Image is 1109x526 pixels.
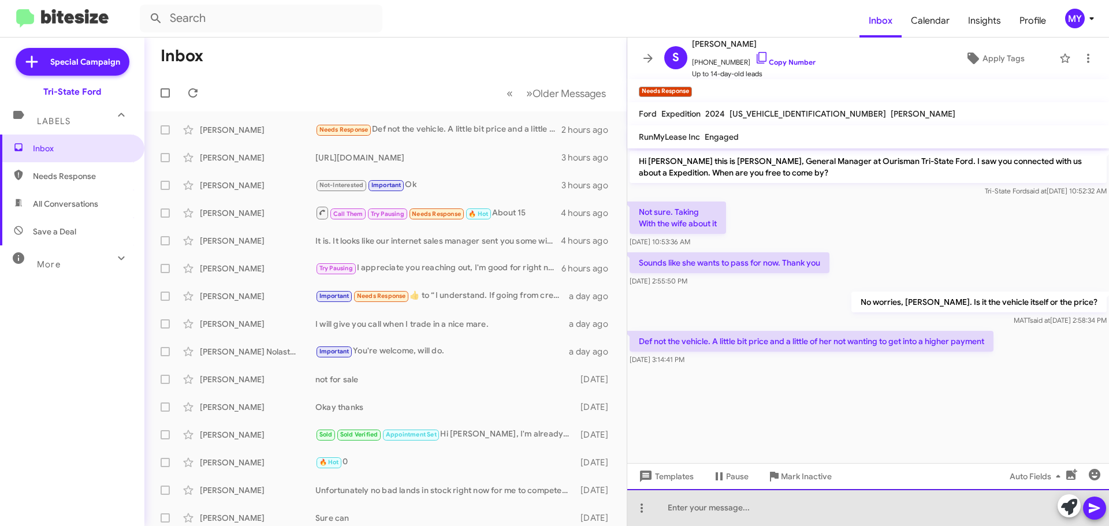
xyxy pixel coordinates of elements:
div: a day ago [569,290,617,302]
span: Appointment Set [386,431,437,438]
span: [PERSON_NAME] [891,109,955,119]
span: said at [1026,186,1047,195]
span: [DATE] 2:55:50 PM [630,277,687,285]
div: 4 hours ago [561,235,617,247]
p: Sounds like she wants to pass for now. Thank you [630,252,829,273]
span: Save a Deal [33,226,76,237]
span: Inbox [33,143,131,154]
p: Hi [PERSON_NAME] this is [PERSON_NAME], General Manager at Ourisman Tri-State Ford. I saw you con... [630,151,1107,183]
div: MY [1065,9,1085,28]
input: Search [140,5,382,32]
button: MY [1055,9,1096,28]
div: 2 hours ago [561,124,617,136]
div: Hi [PERSON_NAME], I'm already working with [PERSON_NAME]. He's looking into my financing options. [315,428,575,441]
div: About 15 [315,206,561,220]
span: Call Them [333,210,363,218]
a: Profile [1010,4,1055,38]
div: 0 [315,456,575,469]
span: Try Pausing [371,210,404,218]
span: Templates [637,466,694,487]
span: Sold Verified [340,431,378,438]
a: Insights [959,4,1010,38]
div: 6 hours ago [561,263,617,274]
p: Not sure. Taking With the wife about it [630,202,726,234]
div: [DATE] [575,374,617,385]
h1: Inbox [161,47,203,65]
div: not for sale [315,374,575,385]
div: Okay thanks [315,401,575,413]
span: » [526,86,533,100]
div: [URL][DOMAIN_NAME] [315,152,561,163]
span: Needs Response [33,170,131,182]
p: No worries, [PERSON_NAME]. Is it the vehicle itself or the price? [851,292,1107,312]
a: Calendar [902,4,959,38]
span: « [507,86,513,100]
span: Important [371,181,401,189]
span: [PHONE_NUMBER] [692,51,816,68]
div: [PERSON_NAME] [200,512,315,524]
button: Pause [703,466,758,487]
span: 🔥 Hot [319,458,339,466]
span: More [37,259,61,270]
div: [DATE] [575,484,617,496]
span: Up to 14-day-old leads [692,68,816,80]
span: MATT [DATE] 2:58:34 PM [1014,316,1107,324]
button: Previous [500,81,520,105]
div: Tri-State Ford [43,86,101,98]
div: It is. It looks like our internet sales manager sent you some window stickers for mustangs that d... [315,235,561,247]
span: Important [319,348,349,355]
span: Needs Response [412,210,461,218]
div: ​👍​ to “ I understand. If going from crew cab to crew cab, you should not be losing any leg room. ” [315,289,569,303]
div: [DATE] [575,401,617,413]
span: Tri-State Ford [DATE] 10:52:32 AM [985,186,1107,195]
span: [US_VEHICLE_IDENTIFICATION_NUMBER] [730,109,886,119]
div: Sure can [315,512,575,524]
div: Def not the vehicle. A little bit price and a little of her not wanting to get into a higher payment [315,123,561,136]
a: Inbox [859,4,902,38]
div: You're welcome, will do. [315,345,569,358]
span: [DATE] 10:53:36 AM [630,237,690,246]
span: Special Campaign [50,56,120,68]
div: I will give you call when I trade in a nice mare. [315,318,569,330]
div: [PERSON_NAME] [200,152,315,163]
div: [PERSON_NAME] [200,429,315,441]
div: 3 hours ago [561,180,617,191]
div: [PERSON_NAME] [200,318,315,330]
button: Auto Fields [1000,466,1074,487]
div: [PERSON_NAME] [200,235,315,247]
small: Needs Response [639,87,692,97]
div: a day ago [569,346,617,357]
span: Engaged [705,132,739,142]
span: Needs Response [357,292,406,300]
div: [PERSON_NAME] [200,374,315,385]
button: Mark Inactive [758,466,841,487]
span: Auto Fields [1010,466,1065,487]
div: a day ago [569,318,617,330]
p: Def not the vehicle. A little bit price and a little of her not wanting to get into a higher payment [630,331,993,352]
span: Apply Tags [983,48,1025,69]
span: Important [319,292,349,300]
div: Unfortunately no bad lands in stock right now for me to compete I appreciate the opportunity [315,484,575,496]
span: Older Messages [533,87,606,100]
button: Templates [627,466,703,487]
span: Try Pausing [319,264,353,272]
div: [PERSON_NAME] [200,401,315,413]
span: RunMyLease Inc [639,132,700,142]
div: [DATE] [575,457,617,468]
div: [PERSON_NAME] [200,290,315,302]
div: [PERSON_NAME] [200,124,315,136]
div: [PERSON_NAME] [200,457,315,468]
div: Ok [315,178,561,192]
span: Needs Response [319,126,369,133]
span: said at [1030,316,1050,324]
span: Labels [37,116,70,126]
div: 3 hours ago [561,152,617,163]
span: Sold [319,431,333,438]
span: S [672,49,679,67]
div: [PERSON_NAME] [200,180,315,191]
nav: Page navigation example [500,81,613,105]
div: [PERSON_NAME] [200,207,315,219]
